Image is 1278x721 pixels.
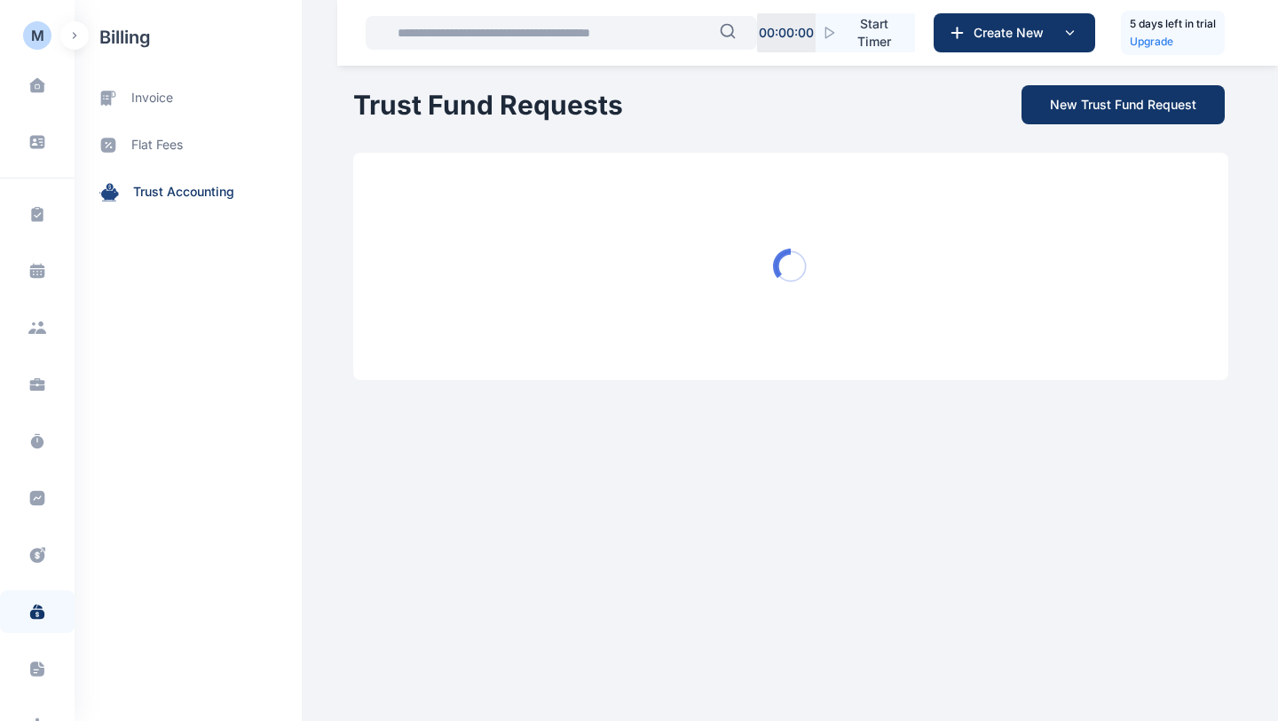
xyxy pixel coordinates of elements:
a: Upgrade [1130,33,1216,51]
a: invoice [75,75,302,122]
span: invoice [131,89,173,107]
div: M [31,25,44,46]
span: Start Timer [848,15,901,51]
h1: Trust Fund Requests [353,89,623,121]
button: Create New [934,13,1095,52]
span: trust accounting [133,183,234,202]
button: New Trust Fund Request [1022,85,1225,124]
button: Start Timer [816,13,915,52]
button: M [23,21,51,50]
a: trust accounting [75,169,302,216]
h5: 5 days left in trial [1130,15,1216,33]
p: 00 : 00 : 00 [759,24,814,42]
a: flat fees [75,122,302,169]
span: Create New [966,24,1059,42]
span: flat fees [131,136,183,154]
